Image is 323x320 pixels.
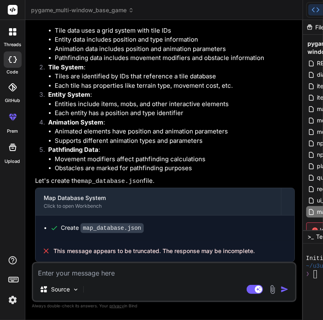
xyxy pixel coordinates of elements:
button: Map Database SystemClick to open Workbench [36,188,281,215]
p: Let's create the file. [35,176,295,187]
label: Upload [5,158,20,165]
label: code [7,69,18,76]
li: Each entity has a position and type identifier [55,109,295,118]
li: Movement modifiers affect pathfinding calculations [55,155,295,164]
p: Always double-check its answers. Your in Bind [32,302,296,310]
img: Pick Models [72,286,79,293]
span: pygame_multi-window_base_game [31,6,134,14]
li: Tiles are identified by IDs that reference a tile database [55,72,295,81]
code: map_database.json [81,178,143,185]
label: prem [7,128,18,135]
label: threads [4,41,21,48]
span: >_ [308,233,314,241]
span: ❯ [306,270,310,278]
img: icon [281,285,289,293]
strong: Tile System [48,63,84,71]
li: Animated elements have position and animation parameters [55,127,295,136]
img: attachment [268,285,277,294]
span: This message appears to be truncated. The response may be incomplete. [53,247,255,255]
li: Each tile has properties like terrain type, movement cost, etc. [55,81,295,91]
p: : [48,145,295,155]
div: Click to open Workbench [44,203,273,209]
span: privacy [109,303,124,308]
li: Entity data includes position and type information [55,35,295,44]
div: Map Database System [44,194,273,202]
p: : [48,118,295,127]
li: Entities include items, mobs, and other interactive elements [55,100,295,109]
p: : [48,90,295,100]
strong: Entity System [48,91,90,98]
li: Animation data includes position and animation parameters [55,44,295,54]
li: Tile data uses a grid system with tile IDs [55,26,295,36]
p: : [48,63,295,72]
li: Obstacles are marked for pathfinding purposes [55,164,295,173]
p: Source [51,285,70,293]
li: Pathfinding data includes movement modifiers and obstacle information [55,53,295,63]
strong: Pathfinding Data [48,146,98,153]
img: settings [6,293,20,307]
strong: Animation System [48,118,103,126]
code: map_database.json [80,223,144,233]
div: Create [61,224,144,232]
label: GitHub [5,97,20,104]
li: Supports different animation types and parameters [55,136,295,146]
